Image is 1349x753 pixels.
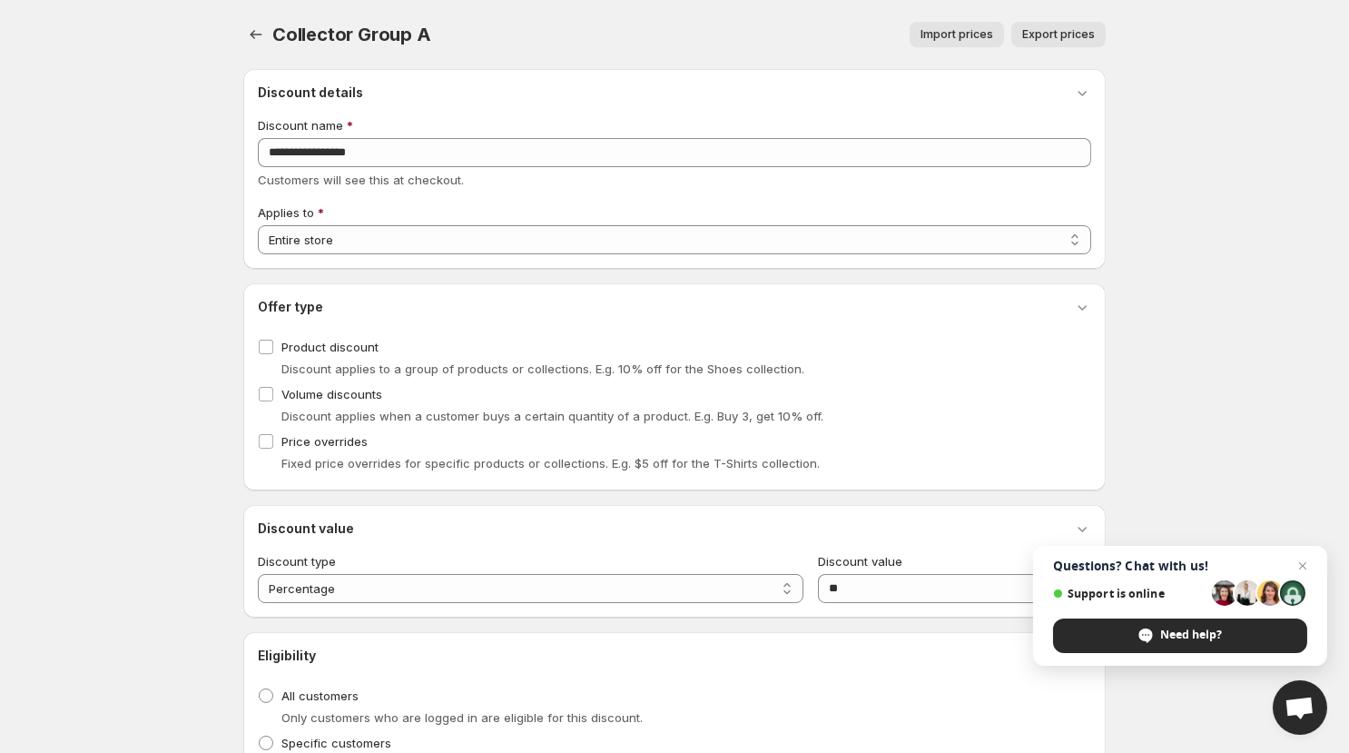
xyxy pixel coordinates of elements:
[258,298,323,316] h3: Offer type
[1053,587,1206,600] span: Support is online
[1011,22,1106,47] button: Export prices
[818,554,902,569] span: Discount value
[258,205,314,220] span: Applies to
[258,647,316,665] h3: Eligibility
[281,340,379,354] span: Product discount
[1022,27,1095,42] span: Export prices
[258,173,464,187] span: Customers will see this at checkout.
[921,27,993,42] span: Import prices
[281,456,820,471] span: Fixed price overrides for specific products or collections. E.g. $5 off for the T-Shirts collection.
[258,84,363,102] h3: Discount details
[258,118,343,133] span: Discount name
[281,362,804,376] span: Discount applies to a group of products or collections. E.g. 10% off for the Shoes collection.
[281,736,391,750] span: Specific customers
[1161,627,1223,643] span: Need help?
[1053,619,1307,653] span: Need help?
[281,689,359,703] span: All customers
[281,434,368,449] span: Price overrides
[1053,559,1307,573] span: Questions? Chat with us!
[258,554,336,569] span: Discount type
[910,22,1004,47] button: Import prices
[281,387,382,401] span: Volume discounts
[1273,680,1327,735] a: Open chat
[281,409,823,423] span: Discount applies when a customer buys a certain quantity of a product. E.g. Buy 3, get 10% off.
[258,520,354,538] h3: Discount value
[281,710,643,725] span: Only customers who are logged in are eligible for this discount.
[272,24,431,45] span: Collector Group A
